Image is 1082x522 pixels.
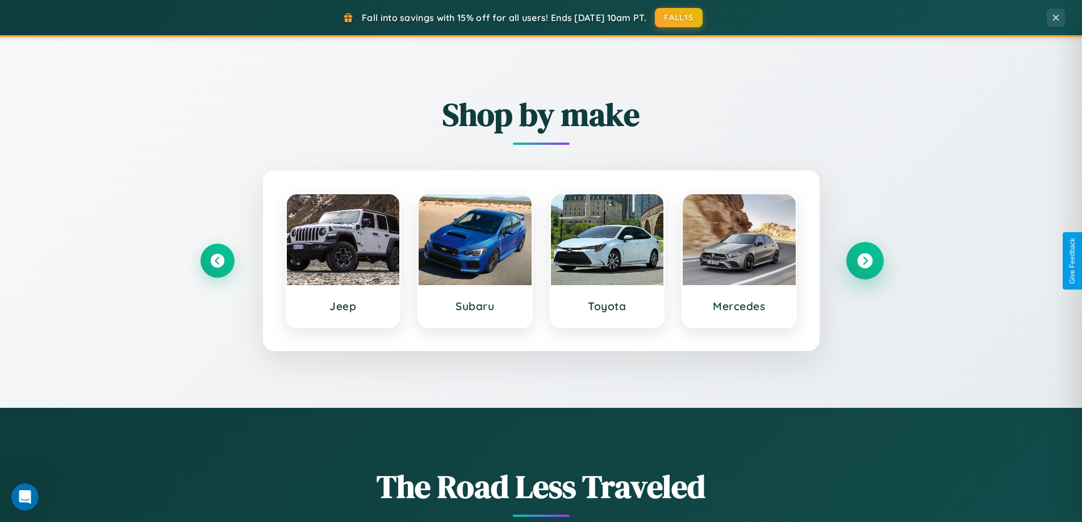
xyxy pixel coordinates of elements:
[11,483,39,511] iframe: Intercom live chat
[298,299,388,313] h3: Jeep
[562,299,653,313] h3: Toyota
[200,465,882,508] h1: The Road Less Traveled
[1068,238,1076,284] div: Give Feedback
[200,93,882,136] h2: Shop by make
[430,299,520,313] h3: Subaru
[655,8,703,27] button: FALL15
[362,12,646,23] span: Fall into savings with 15% off for all users! Ends [DATE] 10am PT.
[694,299,784,313] h3: Mercedes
